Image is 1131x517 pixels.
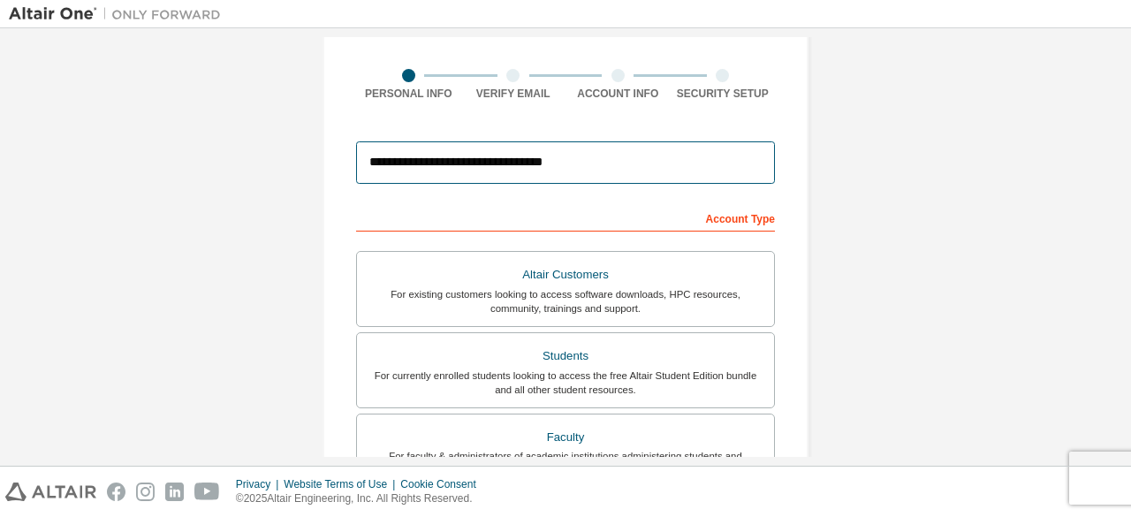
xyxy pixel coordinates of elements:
div: Account Type [356,203,775,232]
img: instagram.svg [136,483,155,501]
div: Students [368,344,763,369]
img: linkedin.svg [165,483,184,501]
div: Website Terms of Use [284,477,400,491]
div: Account Info [565,87,671,101]
img: youtube.svg [194,483,220,501]
div: For currently enrolled students looking to access the free Altair Student Edition bundle and all ... [368,369,763,397]
div: For existing customers looking to access software downloads, HPC resources, community, trainings ... [368,287,763,316]
div: Altair Customers [368,262,763,287]
div: Privacy [236,477,284,491]
div: Faculty [368,425,763,450]
div: Cookie Consent [400,477,486,491]
img: facebook.svg [107,483,125,501]
div: Personal Info [356,87,461,101]
div: For faculty & administrators of academic institutions administering students and accessing softwa... [368,449,763,477]
img: Altair One [9,5,230,23]
p: © 2025 Altair Engineering, Inc. All Rights Reserved. [236,491,487,506]
div: Security Setup [671,87,776,101]
div: Verify Email [461,87,566,101]
img: altair_logo.svg [5,483,96,501]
